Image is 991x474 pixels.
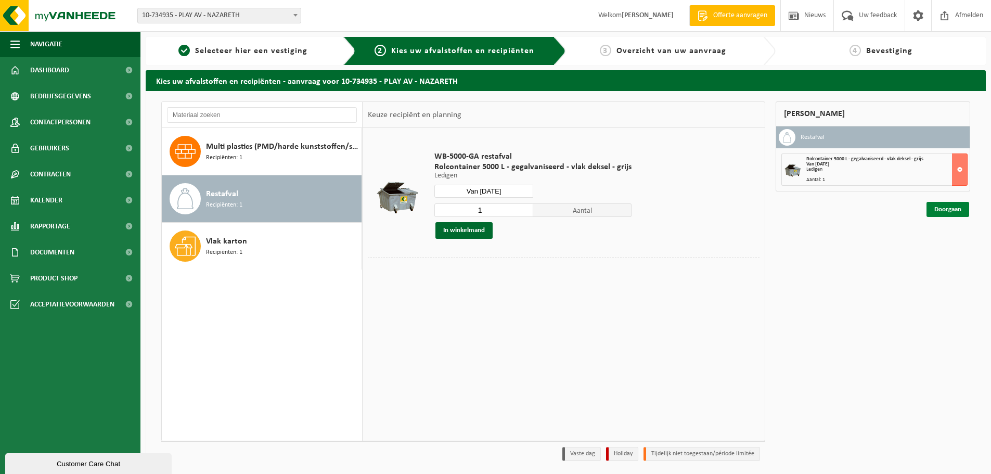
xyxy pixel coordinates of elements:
button: Vlak karton Recipiënten: 1 [162,223,362,270]
span: Kies uw afvalstoffen en recipiënten [391,47,534,55]
a: 1Selecteer hier een vestiging [151,45,335,57]
button: In winkelmand [435,222,493,239]
li: Tijdelijk niet toegestaan/période limitée [643,447,760,461]
span: Rolcontainer 5000 L - gegalvaniseerd - vlak deksel - grijs [806,156,923,162]
span: Offerte aanvragen [711,10,770,21]
span: Selecteer hier een vestiging [195,47,307,55]
span: Rolcontainer 5000 L - gegalvaniseerd - vlak deksel - grijs [434,162,632,172]
span: Contactpersonen [30,109,91,135]
div: Keuze recipiënt en planning [363,102,467,128]
li: Vaste dag [562,447,601,461]
button: Restafval Recipiënten: 1 [162,175,362,223]
span: Acceptatievoorwaarden [30,291,114,317]
iframe: chat widget [5,451,174,474]
h3: Restafval [801,129,825,146]
span: WB-5000-GA restafval [434,151,632,162]
span: Recipiënten: 1 [206,200,242,210]
span: Bedrijfsgegevens [30,83,91,109]
span: Contracten [30,161,71,187]
strong: [PERSON_NAME] [622,11,674,19]
div: Aantal: 1 [806,177,967,183]
strong: Van [DATE] [806,161,829,167]
span: Vlak karton [206,235,247,248]
span: Kalender [30,187,62,213]
span: 1 [178,45,190,56]
span: 4 [850,45,861,56]
span: 3 [600,45,611,56]
input: Selecteer datum [434,185,533,198]
span: Product Shop [30,265,78,291]
span: Rapportage [30,213,70,239]
span: Aantal [533,203,632,217]
span: 10-734935 - PLAY AV - NAZARETH [137,8,301,23]
span: 2 [375,45,386,56]
a: Doorgaan [926,202,969,217]
span: Bevestiging [866,47,912,55]
span: Gebruikers [30,135,69,161]
button: Multi plastics (PMD/harde kunststoffen/spanbanden/EPS/folie naturel/folie gemengd) Recipiënten: 1 [162,128,362,175]
span: Multi plastics (PMD/harde kunststoffen/spanbanden/EPS/folie naturel/folie gemengd) [206,140,359,153]
span: Overzicht van uw aanvraag [616,47,726,55]
span: Recipiënten: 1 [206,248,242,258]
span: Dashboard [30,57,69,83]
span: Recipiënten: 1 [206,153,242,163]
span: Navigatie [30,31,62,57]
div: [PERSON_NAME] [776,101,970,126]
a: Offerte aanvragen [689,5,775,26]
input: Materiaal zoeken [167,107,357,123]
span: Restafval [206,188,238,200]
span: 10-734935 - PLAY AV - NAZARETH [138,8,301,23]
h2: Kies uw afvalstoffen en recipiënten - aanvraag voor 10-734935 - PLAY AV - NAZARETH [146,70,986,91]
li: Holiday [606,447,638,461]
p: Ledigen [434,172,632,180]
span: Documenten [30,239,74,265]
div: Ledigen [806,167,967,172]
